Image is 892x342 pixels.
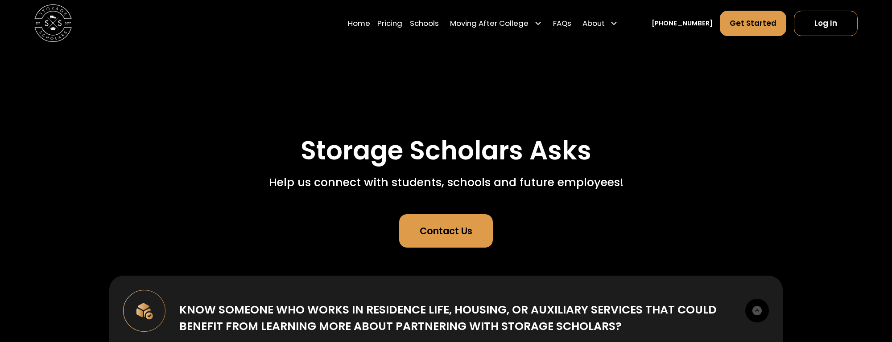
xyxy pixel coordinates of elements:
[301,136,591,164] h1: Storage Scholars Asks
[553,10,571,37] a: FAQs
[269,174,624,191] div: Help us connect with students, schools and future employees!
[450,18,529,29] div: Moving After College
[348,10,370,37] a: Home
[179,301,731,335] div: Know someone who works in Residence Life, Housing, or Auxiliary Services that could benefit from ...
[652,18,713,28] a: [PHONE_NUMBER]
[446,10,545,37] div: Moving After College
[794,11,858,36] a: Log In
[399,214,493,248] a: Contact Us
[410,10,439,37] a: Schools
[34,4,72,42] img: Storage Scholars main logo
[420,224,472,238] div: Contact Us
[578,10,621,37] div: About
[377,10,402,37] a: Pricing
[720,11,786,36] a: Get Started
[582,18,605,29] div: About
